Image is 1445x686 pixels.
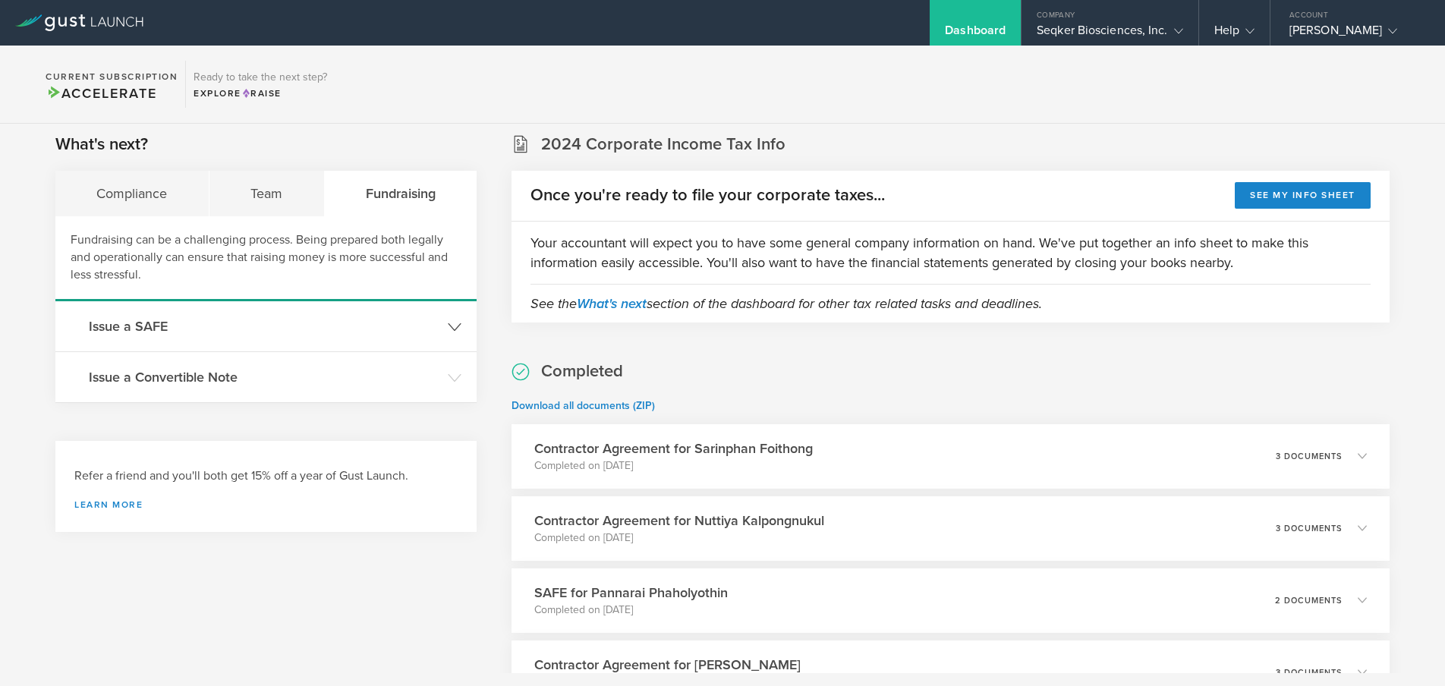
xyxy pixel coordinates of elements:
[534,583,728,603] h3: SAFE for Pannarai Phaholyothin
[1276,524,1343,533] p: 3 documents
[1037,23,1182,46] div: Seqker Biosciences, Inc.
[530,184,885,206] h2: Once you're ready to file your corporate taxes...
[209,171,325,216] div: Team
[530,295,1042,312] em: See the section of the dashboard for other tax related tasks and deadlines.
[1289,23,1418,46] div: [PERSON_NAME]
[55,134,148,156] h2: What's next?
[1235,182,1371,209] button: See my info sheet
[534,458,813,474] p: Completed on [DATE]
[534,511,824,530] h3: Contractor Agreement for Nuttiya Kalpongnukul
[541,134,785,156] h2: 2024 Corporate Income Tax Info
[194,87,327,100] div: Explore
[530,233,1371,272] p: Your accountant will expect you to have some general company information on hand. We've put toget...
[185,61,335,108] div: Ready to take the next step?ExploreRaise
[55,171,209,216] div: Compliance
[55,216,477,301] div: Fundraising can be a challenging process. Being prepared both legally and operationally can ensur...
[1214,23,1255,46] div: Help
[325,171,477,216] div: Fundraising
[74,500,458,509] a: Learn more
[945,23,1006,46] div: Dashboard
[74,467,458,485] h3: Refer a friend and you'll both get 15% off a year of Gust Launch.
[541,360,623,382] h2: Completed
[1276,452,1343,461] p: 3 documents
[89,367,440,387] h3: Issue a Convertible Note
[534,439,813,458] h3: Contractor Agreement for Sarinphan Foithong
[1275,596,1343,605] p: 2 documents
[534,530,824,546] p: Completed on [DATE]
[512,399,655,412] a: Download all documents (ZIP)
[46,85,156,102] span: Accelerate
[46,72,178,81] h2: Current Subscription
[194,72,327,83] h3: Ready to take the next step?
[534,603,728,618] p: Completed on [DATE]
[89,316,440,336] h3: Issue a SAFE
[577,295,647,312] a: What's next
[1276,669,1343,677] p: 3 documents
[534,655,801,675] h3: Contractor Agreement for [PERSON_NAME]
[241,88,282,99] span: Raise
